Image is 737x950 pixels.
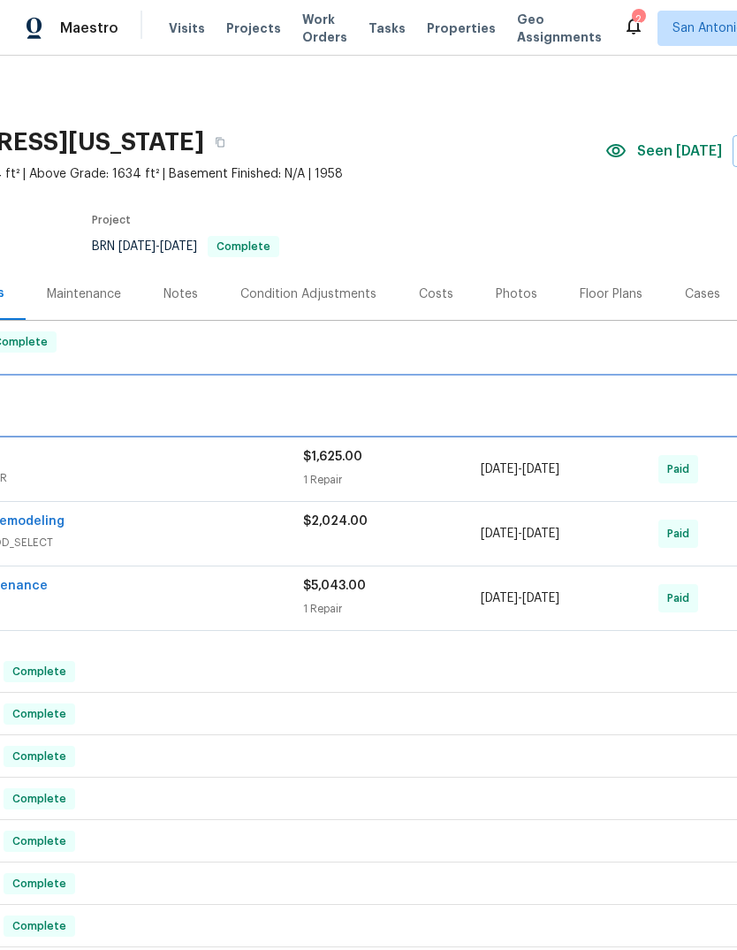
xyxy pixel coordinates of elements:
button: Copy Address [204,126,236,158]
span: Maestro [60,19,118,37]
span: Project [92,215,131,225]
div: Cases [685,285,720,303]
div: Maintenance [47,285,121,303]
div: Floor Plans [580,285,642,303]
div: 1 Repair [303,600,481,618]
span: Complete [5,748,73,765]
span: Complete [5,875,73,893]
span: Visits [169,19,205,37]
span: Paid [667,589,696,607]
span: [DATE] [522,592,559,604]
span: - [481,460,559,478]
div: Photos [496,285,537,303]
span: Projects [226,19,281,37]
span: - [118,240,197,253]
span: [DATE] [522,528,559,540]
span: $5,043.00 [303,580,366,592]
span: Complete [5,705,73,723]
span: Complete [5,663,73,680]
div: Notes [163,285,198,303]
span: $1,625.00 [303,451,362,463]
span: Tasks [368,22,406,34]
span: Paid [667,525,696,543]
span: [DATE] [522,463,559,475]
span: [DATE] [481,592,518,604]
span: $2,024.00 [303,515,368,528]
span: [DATE] [481,528,518,540]
span: Work Orders [302,11,347,46]
span: [DATE] [481,463,518,475]
span: Geo Assignments [517,11,602,46]
span: Properties [427,19,496,37]
span: Complete [5,832,73,850]
div: Condition Adjustments [240,285,376,303]
span: - [481,525,559,543]
span: [DATE] [160,240,197,253]
div: 1 Repair [303,471,481,489]
span: Seen [DATE] [637,142,722,160]
span: Complete [209,241,277,252]
div: Costs [419,285,453,303]
span: [DATE] [118,240,156,253]
span: Complete [5,917,73,935]
span: Complete [5,790,73,808]
span: - [481,589,559,607]
span: BRN [92,240,279,253]
div: 2 [632,11,644,28]
span: Paid [667,460,696,478]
